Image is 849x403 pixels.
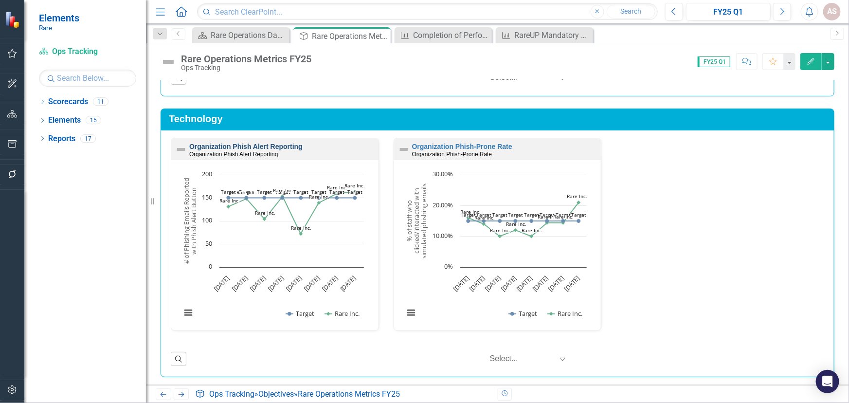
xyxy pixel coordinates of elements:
text: 50 [205,239,212,248]
text: Target [540,211,555,218]
a: Ops Tracking [209,389,254,399]
a: Reports [48,133,75,145]
a: Scorecards [48,96,88,108]
path: Feb 2025, 15. Target. [529,219,533,223]
text: 200 [202,169,212,178]
div: Double-Click to Edit [171,138,379,331]
text: Target [347,188,362,195]
text: [DATE] [530,274,550,293]
text: Target [221,188,236,195]
div: 17 [80,134,96,143]
img: Not Defined [398,144,410,155]
span: FY25 Q1 [698,56,730,67]
g: Target, line 1 of 2 with 8 data points. [466,219,580,223]
text: Rare Inc. [460,208,481,215]
text: Target [329,188,344,195]
img: Not Defined [175,144,187,155]
text: Rare Inc. [522,227,542,234]
path: Oct 2024, 131. Rare Inc.. [227,205,231,209]
div: Rare Operations Metrics FY25 [298,389,400,399]
a: Elements [48,115,81,126]
div: 15 [86,116,101,125]
path: Mar 2025, 15. Target. [545,219,549,223]
div: Ops Tracking [181,64,311,72]
div: Chart. Highcharts interactive chart. [176,170,374,328]
text: 30.00% [433,169,453,178]
svg: Interactive chart [176,170,369,328]
text: [DATE] [212,274,231,293]
text: Rare Inc. [344,182,365,189]
button: Show Target [509,309,537,317]
text: Target [476,211,491,218]
path: Nov 2024, 150. Target. [245,196,249,200]
text: [DATE] [483,274,502,293]
text: [DATE] [451,274,470,293]
button: Show Rare Inc. [325,309,360,317]
text: Target [571,211,586,218]
path: Dec 2024, 104. Rare Inc.. [263,217,267,221]
div: Rare Operations Metrics FY25 [312,30,388,42]
text: Rare Inc. [255,209,275,216]
text: Target [293,188,308,195]
text: [DATE] [302,274,322,293]
text: [DATE] [284,274,303,293]
text: Target [311,188,326,195]
text: Rare Inc. [273,187,293,194]
text: Rare Inc. [474,214,495,221]
text: 20.00% [433,201,453,209]
text: 10.00% [433,231,453,240]
text: Target [257,188,272,195]
path: Feb 2025, 150. Target. [299,196,303,200]
path: May 2025, 21. Rare Inc.. [577,201,580,204]
text: Rare Inc. [327,184,347,191]
text: Rare Inc. [538,213,558,220]
text: [DATE] [562,274,581,293]
path: May 2025, 150. Target. [353,196,357,200]
path: Dec 2024, 150. Target. [263,196,267,200]
text: Rare Inc. [309,193,329,200]
div: Completion of Performance Evaluations [413,29,489,41]
text: Rare Inc. [219,197,240,204]
g: Target, line 1 of 2 with 8 data points. [227,196,357,200]
text: # of Phishing Emails Reported with Phish Alert Button [182,178,198,264]
small: Rare [39,24,79,32]
img: ClearPoint Strategy [5,11,22,28]
text: [DATE] [338,274,358,293]
button: View chart menu, Chart [181,306,195,319]
text: Rare Inc. [291,224,311,231]
div: 11 [93,98,108,106]
button: Show Target [286,309,314,317]
small: Organization Phish-Prone Rate [412,151,492,158]
a: Ops Tracking [39,46,136,57]
text: 0 [209,262,212,271]
text: [DATE] [467,274,487,293]
a: RareUP Mandatory Training Completion Rate [498,29,591,41]
text: Rare Inc. [236,189,257,196]
div: Double-Click to Edit [394,138,602,331]
text: Target [524,211,539,218]
div: RareUP Mandatory Training Completion Rate [514,29,591,41]
button: AS [823,3,841,20]
text: % of staff who clicked/interacted with simulated phishing emails [405,183,428,258]
text: [DATE] [248,274,267,293]
path: Feb 2025, 72. Rare Inc.. [299,232,303,236]
path: Jan 2025, 150. Target. [281,196,285,200]
div: Chart. Highcharts interactive chart. [399,170,596,328]
text: [DATE] [546,274,565,293]
text: [DATE] [514,274,534,293]
div: Rare Operations Dashboard [211,29,287,41]
text: Target [556,211,571,218]
button: FY25 Q1 [686,3,771,20]
a: Rare Operations Dashboard [195,29,287,41]
text: Target [508,211,523,218]
path: Dec 2024, 10. Rare Inc.. [498,235,502,238]
a: Completion of Performance Evaluations [397,29,489,41]
text: Target [492,211,507,218]
text: 100 [202,216,212,224]
text: 0% [444,262,453,271]
text: Rare Inc. [490,227,510,234]
button: Show Rare Inc. [548,309,583,317]
path: May 2025, 15. Target. [577,219,580,223]
text: Rare Inc. [553,213,574,220]
path: Dec 2024, 15. Target. [498,219,502,223]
